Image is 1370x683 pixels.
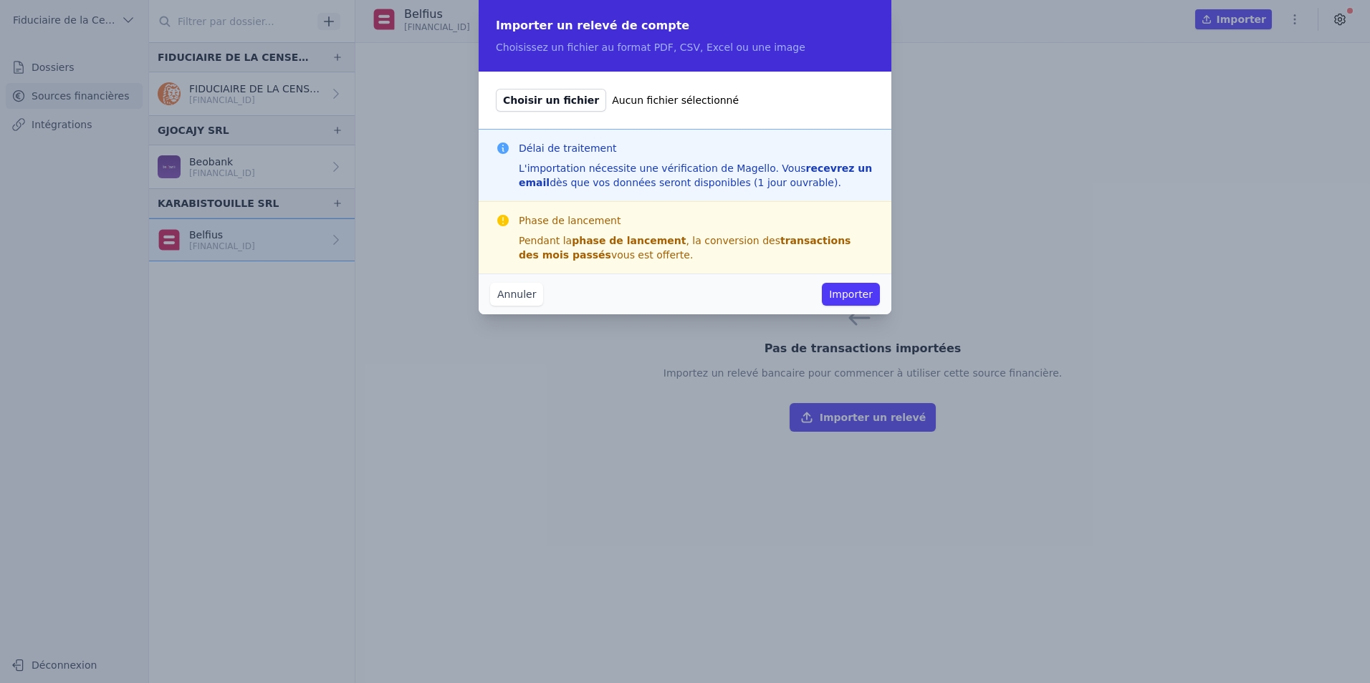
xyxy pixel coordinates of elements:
div: L'importation nécessite une vérification de Magello. Vous dès que vos données seront disponibles ... [519,161,874,190]
strong: phase de lancement [572,235,686,246]
span: Aucun fichier sélectionné [612,93,739,107]
span: Choisir un fichier [496,89,606,112]
button: Importer [822,283,880,306]
p: Choisissez un fichier au format PDF, CSV, Excel ou une image [496,40,874,54]
h3: Délai de traitement [519,141,874,155]
h3: Phase de lancement [519,213,874,228]
button: Annuler [490,283,543,306]
div: Pendant la , la conversion des vous est offerte. [519,233,874,262]
h2: Importer un relevé de compte [496,17,874,34]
